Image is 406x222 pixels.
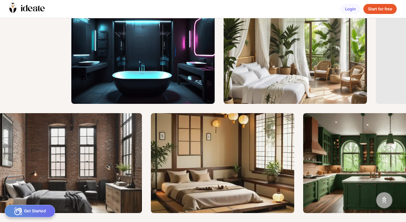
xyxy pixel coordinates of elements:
[5,205,55,217] div: Get Started
[71,4,215,104] img: Thumbnailtext2image_00791_.png
[151,113,294,213] img: Thumbnailexplore-image1.png
[340,4,360,14] div: Login
[224,4,367,104] img: Thumbnailexplore-image10.png
[363,4,397,14] div: Start for free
